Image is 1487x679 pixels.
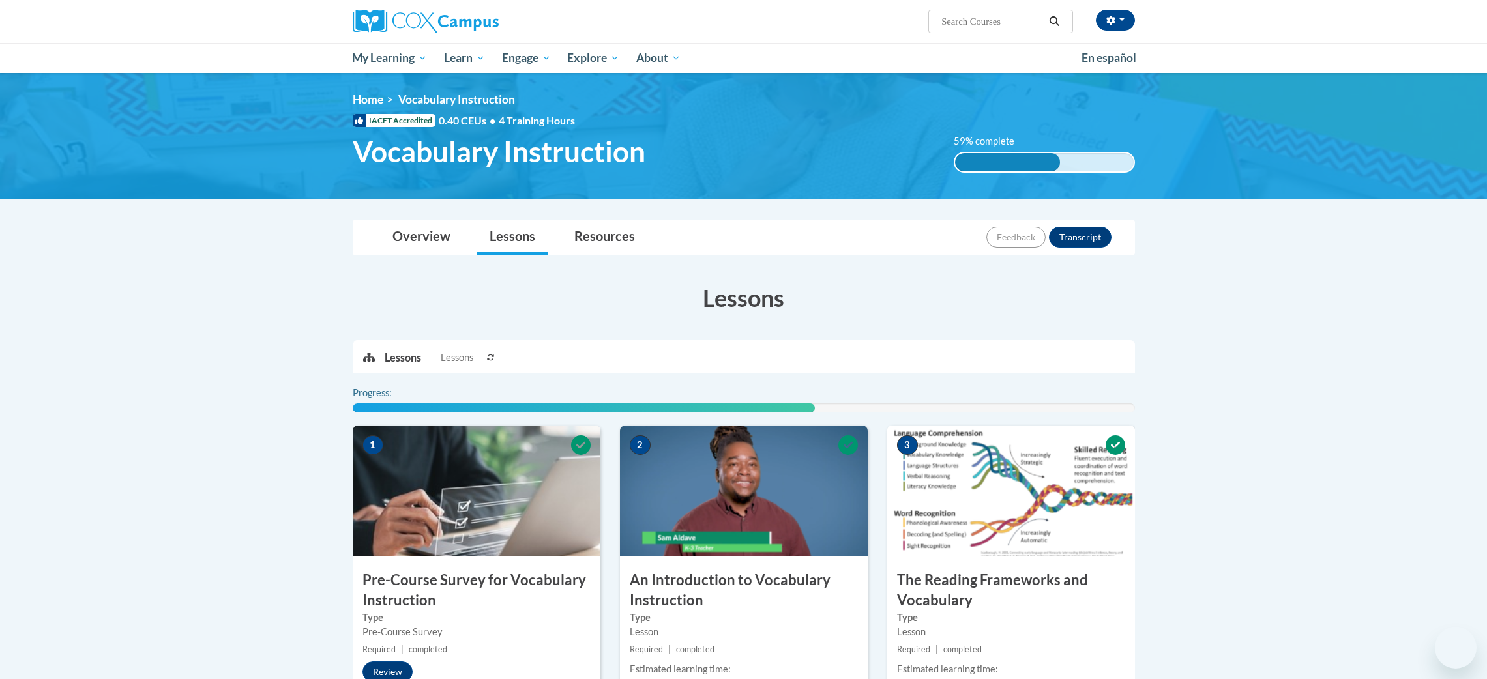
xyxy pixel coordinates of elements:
[439,113,499,128] span: 0.40 CEUs
[353,386,428,400] label: Progress:
[353,282,1135,314] h3: Lessons
[630,435,651,455] span: 2
[499,114,575,126] span: 4 Training Hours
[333,43,1155,73] div: Main menu
[943,644,982,654] span: completed
[986,227,1046,248] button: Feedback
[620,426,868,556] img: Course Image
[940,14,1044,29] input: Search Courses
[379,220,464,255] a: Overview
[362,625,591,639] div: Pre-Course Survey
[353,570,600,611] h3: Pre-Course Survey for Vocabulary Instruction
[628,43,689,73] a: About
[353,114,435,127] span: IACET Accredited
[441,351,473,365] span: Lessons
[954,134,1029,149] label: 59% complete
[676,644,714,654] span: completed
[636,50,681,66] span: About
[1435,627,1477,669] iframe: Button to launch messaging window
[362,435,383,455] span: 1
[897,644,930,654] span: Required
[353,134,645,169] span: Vocabulary Instruction
[668,644,671,654] span: |
[352,50,427,66] span: My Learning
[935,644,938,654] span: |
[344,43,436,73] a: My Learning
[1049,227,1112,248] button: Transcript
[353,10,499,33] img: Cox Campus
[353,10,600,33] a: Cox Campus
[887,570,1135,611] h3: The Reading Frameworks and Vocabulary
[353,93,383,106] a: Home
[630,662,858,676] div: Estimated learning time:
[1096,10,1135,31] button: Account Settings
[435,43,493,73] a: Learn
[353,426,600,556] img: Course Image
[567,50,619,66] span: Explore
[630,611,858,625] label: Type
[1044,14,1064,29] button: Search
[409,644,447,654] span: completed
[444,50,485,66] span: Learn
[362,611,591,625] label: Type
[620,570,868,611] h3: An Introduction to Vocabulary Instruction
[490,114,495,126] span: •
[897,611,1125,625] label: Type
[897,662,1125,676] div: Estimated learning time:
[897,625,1125,639] div: Lesson
[561,220,648,255] a: Resources
[401,644,404,654] span: |
[385,351,421,365] p: Lessons
[493,43,559,73] a: Engage
[630,625,858,639] div: Lesson
[1073,44,1145,72] a: En español
[477,220,548,255] a: Lessons
[1082,51,1136,65] span: En español
[630,644,663,654] span: Required
[502,50,551,66] span: Engage
[897,435,918,455] span: 3
[362,644,396,654] span: Required
[398,93,515,106] span: Vocabulary Instruction
[887,426,1135,556] img: Course Image
[955,153,1060,171] div: 59% complete
[559,43,628,73] a: Explore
